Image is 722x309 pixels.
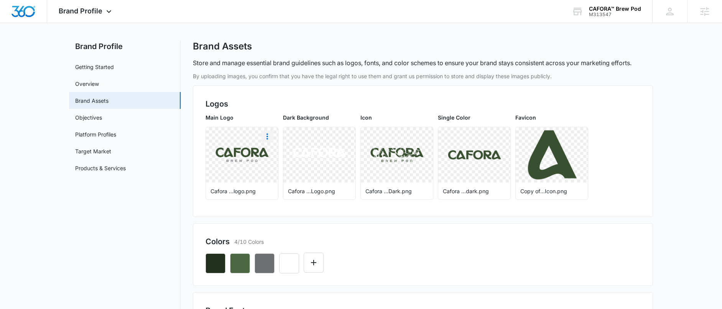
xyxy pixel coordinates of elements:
h2: Colors [206,236,230,247]
button: More [261,130,273,143]
img: User uploaded logo [293,147,347,163]
a: Products & Services [75,164,126,172]
p: 4/10 Colors [234,238,264,246]
a: Brand Assets [75,97,109,105]
img: User uploaded logo [215,147,269,163]
div: account name [589,6,641,12]
p: Copy of...Icon.png [520,187,583,195]
p: Cafora ...dark.png [443,187,506,195]
img: User uploaded logo [370,147,424,163]
h1: Brand Assets [193,41,252,52]
p: Main Logo [206,113,278,122]
p: Icon [360,113,433,122]
a: Objectives [75,113,102,122]
p: By uploading images, you confirm that you have the legal right to use them and grant us permissio... [193,72,653,80]
p: Single Color [438,113,511,122]
span: Brand Profile [59,7,102,15]
p: Cafora ...Dark.png [365,187,428,195]
p: Favicon [515,113,588,122]
h2: Brand Profile [69,41,181,52]
img: User uploaded logo [447,150,502,160]
p: Store and manage essential brand guidelines such as logos, fonts, and color schemes to ensure you... [193,58,632,67]
p: Dark Background [283,113,356,122]
a: Platform Profiles [75,130,116,138]
button: Edit Color [304,253,324,273]
div: account id [589,12,641,17]
h2: Logos [206,98,640,110]
img: User uploaded logo [525,128,579,182]
p: Cafora ...logo.png [211,187,273,195]
a: Overview [75,80,99,88]
a: Getting Started [75,63,114,71]
p: Cafora ...Logo.png [288,187,351,195]
a: Target Market [75,147,111,155]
